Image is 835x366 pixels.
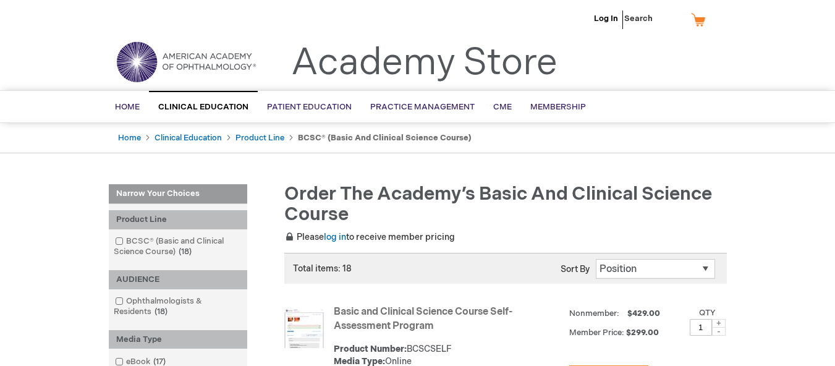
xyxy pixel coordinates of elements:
[109,270,247,289] div: AUDIENCE
[690,319,712,336] input: Qty
[115,102,140,112] span: Home
[284,309,324,348] img: Basic and Clinical Science Course Self-Assessment Program
[158,102,248,112] span: Clinical Education
[626,328,661,338] span: $299.00
[267,102,352,112] span: Patient Education
[176,247,195,257] span: 18
[334,306,512,332] a: Basic and Clinical Science Course Self-Assessment Program
[155,133,222,143] a: Clinical Education
[493,102,512,112] span: CME
[569,306,619,321] strong: Nonmember:
[112,236,244,258] a: BCSC® (Basic and Clinical Science Course)18
[235,133,284,143] a: Product Line
[109,210,247,229] div: Product Line
[112,296,244,318] a: Ophthalmologists & Residents18
[284,232,455,242] span: Please to receive member pricing
[324,232,346,242] a: log in
[291,41,557,85] a: Academy Store
[624,6,671,31] span: Search
[569,328,624,338] strong: Member Price:
[109,184,247,204] strong: Narrow Your Choices
[298,133,472,143] strong: BCSC® (Basic and Clinical Science Course)
[151,307,171,317] span: 18
[109,330,247,349] div: Media Type
[561,264,590,274] label: Sort By
[293,263,352,274] span: Total items: 18
[699,308,716,318] label: Qty
[370,102,475,112] span: Practice Management
[334,344,407,354] strong: Product Number:
[118,133,141,143] a: Home
[530,102,586,112] span: Membership
[625,309,662,318] span: $429.00
[594,14,618,23] a: Log In
[284,183,712,226] span: Order the Academy’s Basic and Clinical Science Course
